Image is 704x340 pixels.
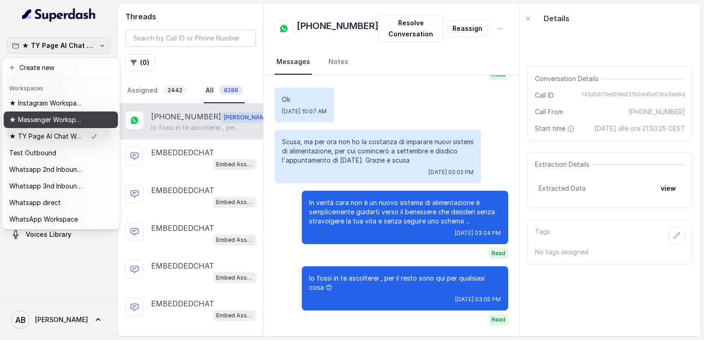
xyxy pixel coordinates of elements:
[9,181,83,192] p: Whatsapp 3nd Inbound BM5
[9,98,83,109] p: ★ Instagram Workspace
[9,131,83,142] p: ★ TY Page AI Chat Workspace
[7,37,111,54] button: ★ TY Page AI Chat Workspace
[4,80,118,95] header: Workspaces
[9,164,83,175] p: Whatsapp 2nd Inbound BM5
[9,114,83,125] p: ★ Messenger Workspace
[22,40,96,51] p: ★ TY Page AI Chat Workspace
[9,147,56,158] p: Test Outbound
[9,214,78,225] p: WhatsApp Workspace
[9,197,61,208] p: Whatsapp direct
[2,58,120,229] div: ★ TY Page AI Chat Workspace
[4,59,118,76] button: Create new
